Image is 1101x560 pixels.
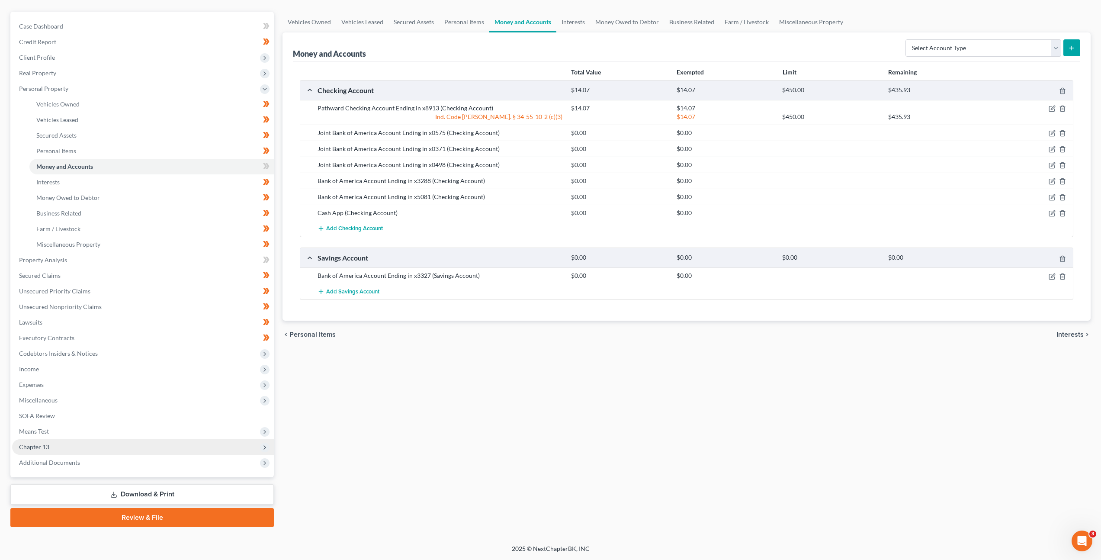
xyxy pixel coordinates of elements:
[664,12,719,32] a: Business Related
[672,86,778,94] div: $14.07
[19,287,90,295] span: Unsecured Priority Claims
[19,272,61,279] span: Secured Claims
[318,221,383,237] button: Add Checking Account
[778,113,883,121] div: $450.00
[19,365,39,373] span: Income
[12,268,274,283] a: Secured Claims
[19,85,68,92] span: Personal Property
[313,177,567,185] div: Bank of America Account Ending in x3288 (Checking Account)
[36,209,81,217] span: Business Related
[282,331,289,338] i: chevron_left
[12,19,274,34] a: Case Dashboard
[282,12,336,32] a: Vehicles Owned
[567,129,672,137] div: $0.00
[567,254,672,262] div: $0.00
[313,193,567,201] div: Bank of America Account Ending in x5081 (Checking Account)
[313,161,567,169] div: Joint Bank of America Account Ending in x0498 (Checking Account)
[29,190,274,206] a: Money Owed to Debtor
[672,161,778,169] div: $0.00
[19,69,56,77] span: Real Property
[19,256,67,264] span: Property Analysis
[567,209,672,217] div: $0.00
[313,113,567,121] div: Ind. Code [PERSON_NAME]. § 34-55-10-2 (c)(3)
[567,193,672,201] div: $0.00
[36,147,76,154] span: Personal Items
[778,254,883,262] div: $0.00
[29,159,274,174] a: Money and Accounts
[567,161,672,169] div: $0.00
[884,113,989,121] div: $435.93
[313,129,567,137] div: Joint Bank of America Account Ending in x0575 (Checking Account)
[313,271,567,280] div: Bank of America Account Ending in x3327 (Savings Account)
[12,252,274,268] a: Property Analysis
[36,194,100,201] span: Money Owed to Debtor
[36,100,80,108] span: Vehicles Owned
[29,128,274,143] a: Secured Assets
[29,237,274,252] a: Miscellaneous Property
[19,319,42,326] span: Lawsuits
[567,145,672,153] div: $0.00
[672,271,778,280] div: $0.00
[304,544,797,560] div: 2025 © NextChapterBK, INC
[19,303,102,310] span: Unsecured Nonpriority Claims
[19,23,63,30] span: Case Dashboard
[29,174,274,190] a: Interests
[313,104,567,113] div: Pathward Checking Account Ending in x8913 (Checking Account)
[36,163,93,170] span: Money and Accounts
[567,271,672,280] div: $0.00
[672,209,778,217] div: $0.00
[672,193,778,201] div: $0.00
[36,116,78,123] span: Vehicles Leased
[12,408,274,424] a: SOFA Review
[672,254,778,262] div: $0.00
[12,315,274,330] a: Lawsuits
[888,68,917,76] strong: Remaining
[326,225,383,232] span: Add Checking Account
[289,331,336,338] span: Personal Items
[489,12,556,32] a: Money and Accounts
[774,12,848,32] a: Miscellaneous Property
[282,331,336,338] button: chevron_left Personal Items
[12,330,274,346] a: Executory Contracts
[1084,331,1091,338] i: chevron_right
[12,299,274,315] a: Unsecured Nonpriority Claims
[672,129,778,137] div: $0.00
[884,86,989,94] div: $435.93
[29,206,274,221] a: Business Related
[719,12,774,32] a: Farm / Livestock
[326,288,379,295] span: Add Savings Account
[778,86,883,94] div: $450.00
[29,112,274,128] a: Vehicles Leased
[36,178,60,186] span: Interests
[677,68,704,76] strong: Exempted
[12,283,274,299] a: Unsecured Priority Claims
[12,34,274,50] a: Credit Report
[313,209,567,217] div: Cash App (Checking Account)
[19,381,44,388] span: Expenses
[567,177,672,185] div: $0.00
[1056,331,1091,338] button: Interests chevron_right
[36,241,100,248] span: Miscellaneous Property
[19,443,49,451] span: Chapter 13
[10,484,274,505] a: Download & Print
[672,113,778,121] div: $14.07
[567,86,672,94] div: $14.07
[884,254,989,262] div: $0.00
[36,132,77,139] span: Secured Assets
[1089,531,1096,537] span: 3
[19,54,55,61] span: Client Profile
[672,145,778,153] div: $0.00
[783,68,796,76] strong: Limit
[19,412,55,419] span: SOFA Review
[1072,531,1092,551] iframe: Intercom live chat
[672,104,778,113] div: $14.07
[19,396,58,404] span: Miscellaneous
[672,177,778,185] div: $0.00
[556,12,590,32] a: Interests
[567,104,672,113] div: $14.07
[19,459,80,466] span: Additional Documents
[19,38,56,45] span: Credit Report
[36,225,80,232] span: Farm / Livestock
[19,350,98,357] span: Codebtors Insiders & Notices
[571,68,601,76] strong: Total Value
